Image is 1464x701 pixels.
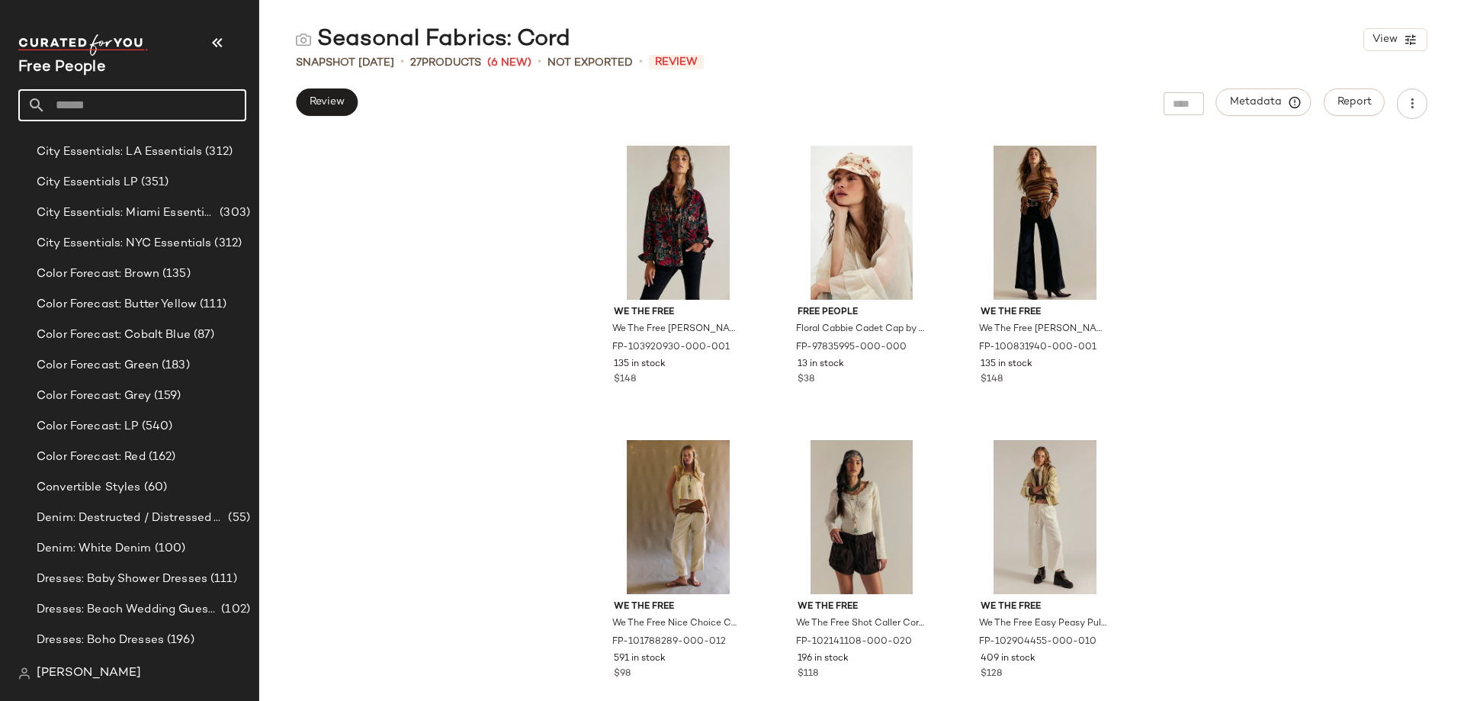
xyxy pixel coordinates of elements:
[37,601,218,619] span: Dresses: Beach Wedding Guest Dresses
[37,143,202,161] span: City Essentials: LA Essentials
[979,635,1096,649] span: FP-102904455-000-010
[796,635,912,649] span: FP-102141108-000-020
[207,571,237,588] span: (111)
[796,323,925,336] span: Floral Cabbie Cadet Cap by Free People
[979,341,1096,355] span: FP-100831940-000-001
[218,601,250,619] span: (102)
[410,55,481,71] div: Products
[37,449,146,466] span: Color Forecast: Red
[296,32,311,47] img: svg%3e
[37,296,197,314] span: Color Forecast: Butter Yellow
[981,600,1109,614] span: We The Free
[612,635,726,649] span: FP-101788289-000-012
[1363,28,1427,51] button: View
[1337,96,1372,108] span: Report
[614,358,666,371] span: 135 in stock
[37,664,141,683] span: [PERSON_NAME]
[602,440,755,594] img: 101788289_012_0
[37,387,151,405] span: Color Forecast: Grey
[968,146,1122,300] img: 100831940_001_a
[798,600,926,614] span: We The Free
[151,387,181,405] span: (159)
[612,341,730,355] span: FP-103920930-000-001
[796,617,925,631] span: We The Free Shot Caller Corduroy Shorts at Free People in Brown, Size: XS
[37,571,207,588] span: Dresses: Baby Shower Dresses
[547,55,633,71] span: Not Exported
[37,540,152,558] span: Denim: White Denim
[217,204,250,222] span: (303)
[981,652,1035,666] span: 409 in stock
[981,667,1002,681] span: $128
[37,479,141,497] span: Convertible Styles
[785,146,939,300] img: 97835995_000_a
[37,235,211,252] span: City Essentials: NYC Essentials
[785,440,939,594] img: 102141108_020_a
[197,296,226,314] span: (111)
[649,55,704,69] span: Review
[225,510,250,527] span: (55)
[159,265,191,283] span: (135)
[146,449,176,466] span: (162)
[979,323,1108,336] span: We The Free [PERSON_NAME] High-Rise Cord Palazzo Pants at Free People in Black, Size: 30
[612,323,741,336] span: We The Free [PERSON_NAME] Printed Top at Free People in Black, Size: M
[164,632,194,649] span: (196)
[798,652,849,666] span: 196 in stock
[37,265,159,283] span: Color Forecast: Brown
[798,667,818,681] span: $118
[141,479,168,497] span: (60)
[202,143,233,161] span: (312)
[798,306,926,320] span: Free People
[487,55,531,71] span: (6 New)
[798,373,814,387] span: $38
[37,632,164,649] span: Dresses: Boho Dresses
[37,510,225,527] span: Denim: Destructed / Distressed V2
[981,358,1032,371] span: 135 in stock
[981,306,1109,320] span: We The Free
[538,53,541,72] span: •
[602,146,755,300] img: 103920930_001_c
[37,357,159,375] span: Color Forecast: Green
[309,96,345,108] span: Review
[798,358,844,371] span: 13 in stock
[410,57,422,69] span: 27
[296,24,570,55] div: Seasonal Fabrics: Cord
[37,418,139,436] span: Color Forecast: LP
[614,667,631,681] span: $98
[37,204,217,222] span: City Essentials: Miami Essentials
[37,326,191,344] span: Color Forecast: Cobalt Blue
[400,53,404,72] span: •
[296,55,394,71] span: Snapshot [DATE]
[18,667,30,680] img: svg%3e
[979,617,1108,631] span: We The Free Easy Peasy Pull-On Cord Jeans at Free People in White, Size: L
[296,88,358,116] button: Review
[612,617,741,631] span: We The Free Nice Choice Cord Jeans at Free People in White, Size: S
[639,53,643,72] span: •
[138,174,169,191] span: (351)
[18,34,148,56] img: cfy_white_logo.C9jOOHJF.svg
[981,373,1003,387] span: $148
[1372,34,1398,46] span: View
[1324,88,1385,116] button: Report
[796,341,907,355] span: FP-97835995-000-000
[211,235,242,252] span: (312)
[152,540,186,558] span: (100)
[1229,95,1299,109] span: Metadata
[37,174,138,191] span: City Essentials LP
[614,600,743,614] span: We The Free
[159,357,190,375] span: (183)
[614,373,636,387] span: $148
[139,418,173,436] span: (540)
[1216,88,1311,116] button: Metadata
[191,326,215,344] span: (87)
[614,306,743,320] span: We The Free
[18,59,106,76] span: Current Company Name
[968,440,1122,594] img: 102904455_010_a
[614,652,666,666] span: 591 in stock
